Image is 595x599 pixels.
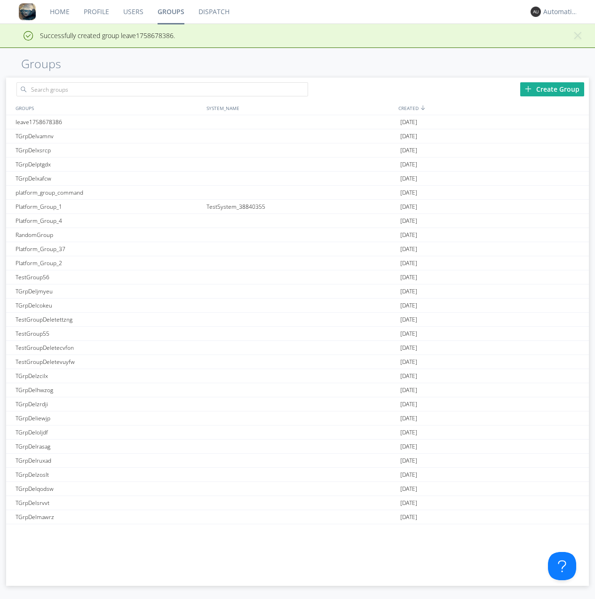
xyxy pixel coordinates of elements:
a: TGrpDelsrvvt[DATE] [6,496,589,510]
a: TGrpDelrasag[DATE] [6,440,589,454]
div: platform_group_command [13,186,204,199]
span: [DATE] [400,426,417,440]
span: [DATE] [400,143,417,158]
div: TGrpDeliewjp [13,411,204,425]
div: TGrpDeloljdf [13,426,204,439]
a: TGrpDelzayis[DATE] [6,524,589,538]
a: TGrpDelzcilx[DATE] [6,369,589,383]
img: 373638.png [531,7,541,17]
span: [DATE] [400,510,417,524]
a: TGrpDelhwzog[DATE] [6,383,589,397]
div: TGrpDelmawrz [13,510,204,524]
div: Create Group [520,82,584,96]
a: TGrpDelxafcw[DATE] [6,172,589,186]
a: Platform_Group_2[DATE] [6,256,589,270]
span: [DATE] [400,440,417,454]
span: [DATE] [400,327,417,341]
span: [DATE] [400,242,417,256]
a: TGrpDelxsrcp[DATE] [6,143,589,158]
div: TGrpDelsrvvt [13,496,204,510]
a: TGrpDeliewjp[DATE] [6,411,589,426]
a: TGrpDelqodsw[DATE] [6,482,589,496]
a: platform_group_command[DATE] [6,186,589,200]
span: [DATE] [400,496,417,510]
span: [DATE] [400,129,417,143]
div: TGrpDelzoslt [13,468,204,481]
a: TestGroupDeletecvfon[DATE] [6,341,589,355]
div: TestGroupDeletevuyfw [13,355,204,369]
div: Automation+0004 [543,7,579,16]
span: [DATE] [400,214,417,228]
a: leave1758678386[DATE] [6,115,589,129]
span: [DATE] [400,369,417,383]
a: TestGroupDeletevuyfw[DATE] [6,355,589,369]
a: TGrpDelcokeu[DATE] [6,299,589,313]
a: TGrpDelzoslt[DATE] [6,468,589,482]
img: 8ff700cf5bab4eb8a436322861af2272 [19,3,36,20]
a: TGrpDelzrdji[DATE] [6,397,589,411]
div: TGrpDeljmyeu [13,284,204,298]
span: [DATE] [400,284,417,299]
a: TGrpDelvamnv[DATE] [6,129,589,143]
div: TestSystem_38840355 [204,200,398,213]
div: CREATED [396,101,589,115]
span: [DATE] [400,482,417,496]
span: [DATE] [400,397,417,411]
span: [DATE] [400,454,417,468]
span: [DATE] [400,299,417,313]
span: [DATE] [400,524,417,538]
a: TGrpDelptgdx[DATE] [6,158,589,172]
a: RandomGroup[DATE] [6,228,589,242]
div: SYSTEM_NAME [204,101,396,115]
div: TestGroupDeletettzng [13,313,204,326]
a: TGrpDelruxad[DATE] [6,454,589,468]
span: [DATE] [400,256,417,270]
input: Search groups [16,82,308,96]
div: TGrpDelzrdji [13,397,204,411]
div: TestGroup56 [13,270,204,284]
div: TGrpDelxsrcp [13,143,204,157]
span: [DATE] [400,383,417,397]
span: [DATE] [400,228,417,242]
span: [DATE] [400,270,417,284]
span: [DATE] [400,313,417,327]
span: [DATE] [400,172,417,186]
div: leave1758678386 [13,115,204,129]
a: TGrpDelmawrz[DATE] [6,510,589,524]
a: Platform_Group_1TestSystem_38840355[DATE] [6,200,589,214]
span: Successfully created group leave1758678386. [7,31,175,40]
span: [DATE] [400,355,417,369]
img: plus.svg [525,86,532,92]
div: TGrpDelvamnv [13,129,204,143]
div: TGrpDelzayis [13,524,204,538]
a: TestGroup55[DATE] [6,327,589,341]
div: TestGroupDeletecvfon [13,341,204,355]
div: TGrpDelhwzog [13,383,204,397]
a: TGrpDeljmyeu[DATE] [6,284,589,299]
div: TGrpDelcokeu [13,299,204,312]
div: Platform_Group_4 [13,214,204,228]
div: GROUPS [13,101,202,115]
span: [DATE] [400,186,417,200]
div: TGrpDelrasag [13,440,204,453]
span: [DATE] [400,468,417,482]
a: Platform_Group_4[DATE] [6,214,589,228]
iframe: Toggle Customer Support [548,552,576,580]
span: [DATE] [400,158,417,172]
span: [DATE] [400,341,417,355]
div: TestGroup55 [13,327,204,340]
span: [DATE] [400,115,417,129]
div: TGrpDelxafcw [13,172,204,185]
div: RandomGroup [13,228,204,242]
a: TGrpDeloljdf[DATE] [6,426,589,440]
div: TGrpDelptgdx [13,158,204,171]
div: Platform_Group_37 [13,242,204,256]
span: [DATE] [400,411,417,426]
div: Platform_Group_2 [13,256,204,270]
div: TGrpDelqodsw [13,482,204,496]
div: TGrpDelruxad [13,454,204,467]
a: Platform_Group_37[DATE] [6,242,589,256]
div: Platform_Group_1 [13,200,204,213]
a: TestGroupDeletettzng[DATE] [6,313,589,327]
div: TGrpDelzcilx [13,369,204,383]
